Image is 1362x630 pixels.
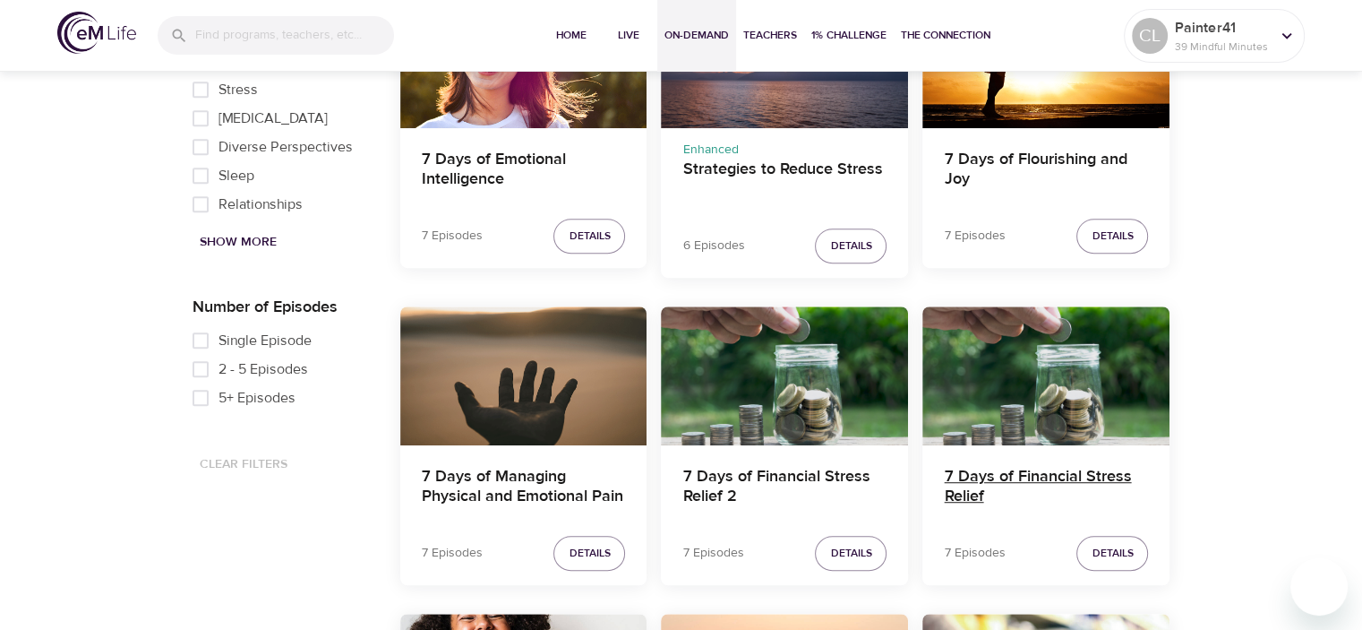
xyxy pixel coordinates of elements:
p: 6 Episodes [682,237,744,255]
p: 7 Episodes [944,544,1005,563]
span: 1% Challenge [811,26,887,45]
button: Details [815,229,887,263]
span: Show More [200,231,277,254]
button: Details [553,536,625,571]
h4: 7 Days of Financial Stress Relief 2 [682,467,887,510]
iframe: Button to launch messaging window [1290,558,1348,616]
span: Details [569,227,610,246]
p: Number of Episodes [193,295,372,319]
button: 7 Days of Financial Stress Relief 2 [661,306,908,445]
p: 7 Episodes [944,227,1005,246]
h4: 7 Days of Emotional Intelligence [422,150,626,193]
span: Single Episode [218,330,312,351]
span: Live [607,26,650,45]
h4: 7 Days of Financial Stress Relief [944,467,1148,510]
p: Painter41 [1175,17,1270,39]
span: Enhanced [682,142,738,158]
span: Home [550,26,593,45]
button: Details [1076,219,1148,254]
span: Details [830,544,871,563]
h4: Strategies to Reduce Stress [682,160,887,203]
p: 7 Episodes [422,227,483,246]
button: 7 Days of Managing Physical and Emotional Pain [400,306,647,445]
span: Details [1092,227,1133,246]
h4: 7 Days of Managing Physical and Emotional Pain [422,467,626,510]
p: 39 Mindful Minutes [1175,39,1270,55]
span: Details [830,237,871,255]
span: Details [1092,544,1133,563]
span: Relationships [218,194,303,215]
button: Details [815,536,887,571]
button: 7 Days of Financial Stress Relief [922,306,1169,445]
span: 5+ Episodes [218,387,296,409]
h4: 7 Days of Flourishing and Joy [944,150,1148,193]
span: The Connection [901,26,990,45]
span: 2 - 5 Episodes [218,358,308,380]
span: [MEDICAL_DATA] [218,108,328,129]
span: Stress [218,79,258,100]
span: Details [569,544,610,563]
img: logo [57,12,136,54]
p: 7 Episodes [422,544,483,563]
input: Find programs, teachers, etc... [195,16,394,55]
button: Details [553,219,625,254]
span: Teachers [743,26,797,45]
span: Sleep [218,165,254,186]
button: Show More [193,226,284,259]
span: Diverse Perspectives [218,136,353,158]
span: On-Demand [664,26,729,45]
button: Details [1076,536,1148,571]
p: 7 Episodes [682,544,743,563]
div: CL [1132,18,1168,54]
